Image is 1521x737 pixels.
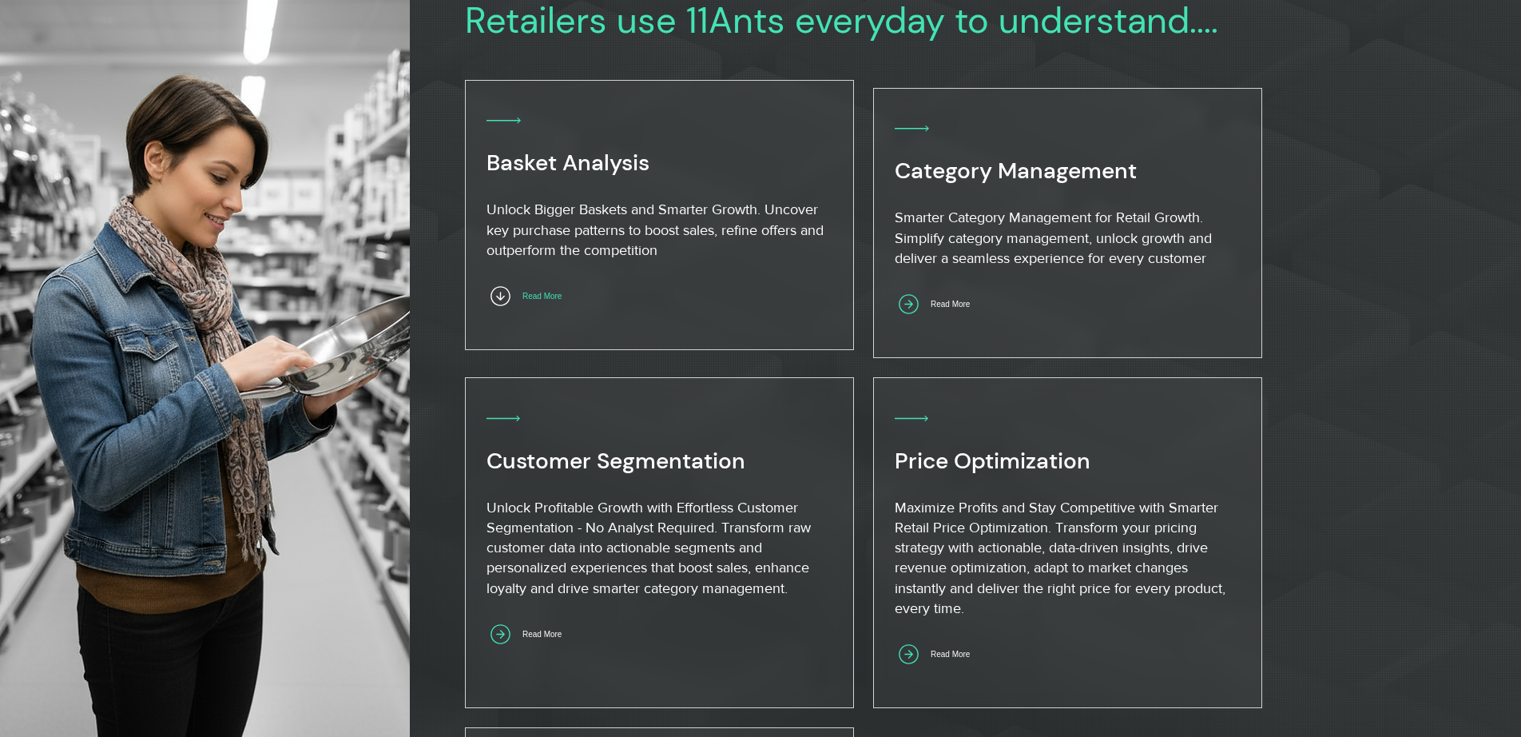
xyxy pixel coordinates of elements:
span: Read More [931,650,970,659]
span: Read More [931,300,970,309]
a: Read More [486,281,600,313]
span: Category Management [895,156,1137,185]
span: Customer Segmentation [486,446,745,476]
span: Basket Analysis [486,148,649,177]
p: Maximize Profits and Stay Competitive with Smarter Retail Price Optimization. Transform your pric... [895,498,1238,619]
span: Read More [522,292,562,301]
a: Read More [895,289,1008,321]
span: Read More [522,630,562,639]
p: Unlock Profitable Growth with Effortless Customer Segmentation - No Analyst Required. Transform r... [486,498,830,599]
a: Read More [486,619,600,650]
a: Read More [895,639,1008,671]
p: Unlock Bigger Baskets and Smarter Growth. Uncover key purchase patterns to boost sales, refine of... [486,200,830,261]
p: Smarter Category Management for Retail Growth. Simplify category management, unlock growth and de... [895,208,1238,269]
span: Price Optimization [895,446,1090,476]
